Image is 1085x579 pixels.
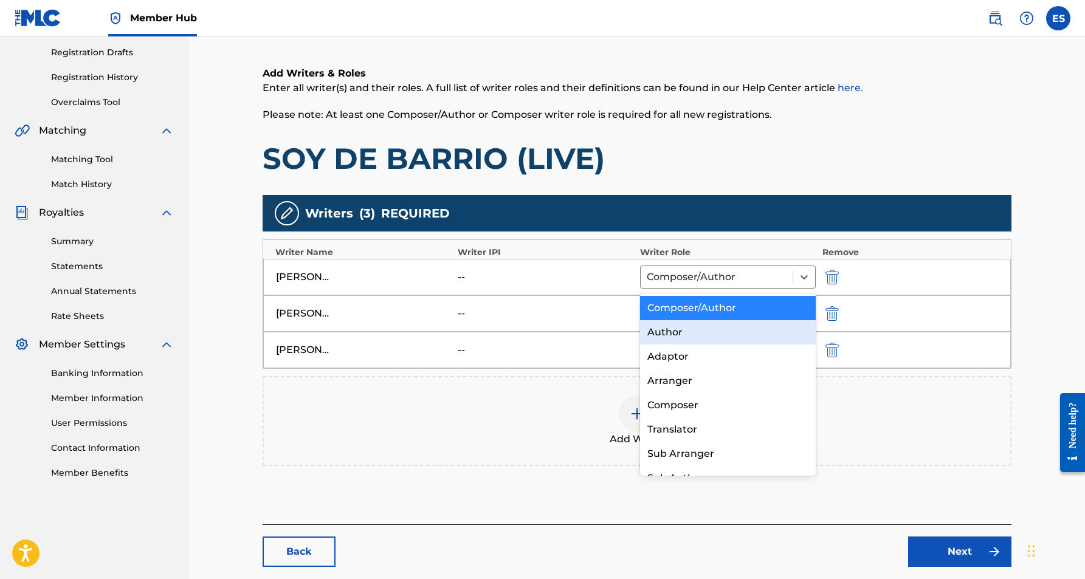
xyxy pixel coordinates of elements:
[640,393,816,417] div: Composer
[263,109,772,120] span: Please note: At least one Composer/Author or Composer writer role is required for all new registr...
[39,337,125,352] span: Member Settings
[640,466,816,490] div: Sub Author
[1024,521,1085,579] iframe: Chat Widget
[159,337,174,352] img: expand
[610,432,664,447] span: Add Writer
[838,82,863,94] a: here.
[359,204,375,222] span: ( 3 )
[263,140,1011,177] h1: SOY DE BARRIO (LIVE)
[822,246,999,259] div: Remove
[640,417,816,442] div: Translator
[640,442,816,466] div: Sub Arranger
[51,46,174,59] a: Registration Drafts
[263,536,336,567] a: Back
[1028,533,1035,569] div: Drag
[159,205,174,220] img: expand
[130,11,197,25] span: Member Hub
[381,204,450,222] span: REQUIRED
[1014,6,1039,30] div: Help
[51,310,174,323] a: Rate Sheets
[39,123,86,138] span: Matching
[825,343,839,357] img: 12a2ab48e56ec057fbd8.svg
[108,11,123,26] img: Top Rightsholder
[908,536,1011,567] a: Next
[458,246,634,259] div: Writer IPI
[15,337,29,352] img: Member Settings
[640,296,816,320] div: Composer/Author
[15,205,29,220] img: Royalties
[987,544,1002,559] img: f7272a7cc735f4ea7f67.svg
[263,82,863,94] span: Enter all writer(s) and their roles. A full list of writer roles and their definitions can be fou...
[51,153,174,166] a: Matching Tool
[825,270,839,284] img: 12a2ab48e56ec057fbd8.svg
[51,96,174,109] a: Overclaims Tool
[51,285,174,298] a: Annual Statements
[825,306,839,321] img: 12a2ab48e56ec057fbd8.svg
[15,9,61,27] img: MLC Logo
[640,344,816,369] div: Adaptor
[51,260,174,273] a: Statements
[263,66,1011,81] h6: Add Writers & Roles
[305,204,353,222] span: Writers
[51,442,174,454] a: Contact Information
[1019,11,1034,26] img: help
[51,467,174,479] a: Member Benefits
[51,367,174,380] a: Banking Information
[630,406,644,421] img: add
[640,320,816,344] div: Author
[983,6,1007,30] a: Public Search
[39,205,84,220] span: Royalties
[51,178,174,191] a: Match History
[1046,6,1070,30] div: User Menu
[51,417,174,430] a: User Permissions
[640,369,816,393] div: Arranger
[51,235,174,248] a: Summary
[1051,383,1085,483] iframe: Resource Center
[640,246,816,259] div: Writer Role
[51,392,174,405] a: Member Information
[51,71,174,84] a: Registration History
[280,206,294,221] img: writers
[988,11,1002,26] img: search
[159,123,174,138] img: expand
[15,123,30,138] img: Matching
[275,246,452,259] div: Writer Name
